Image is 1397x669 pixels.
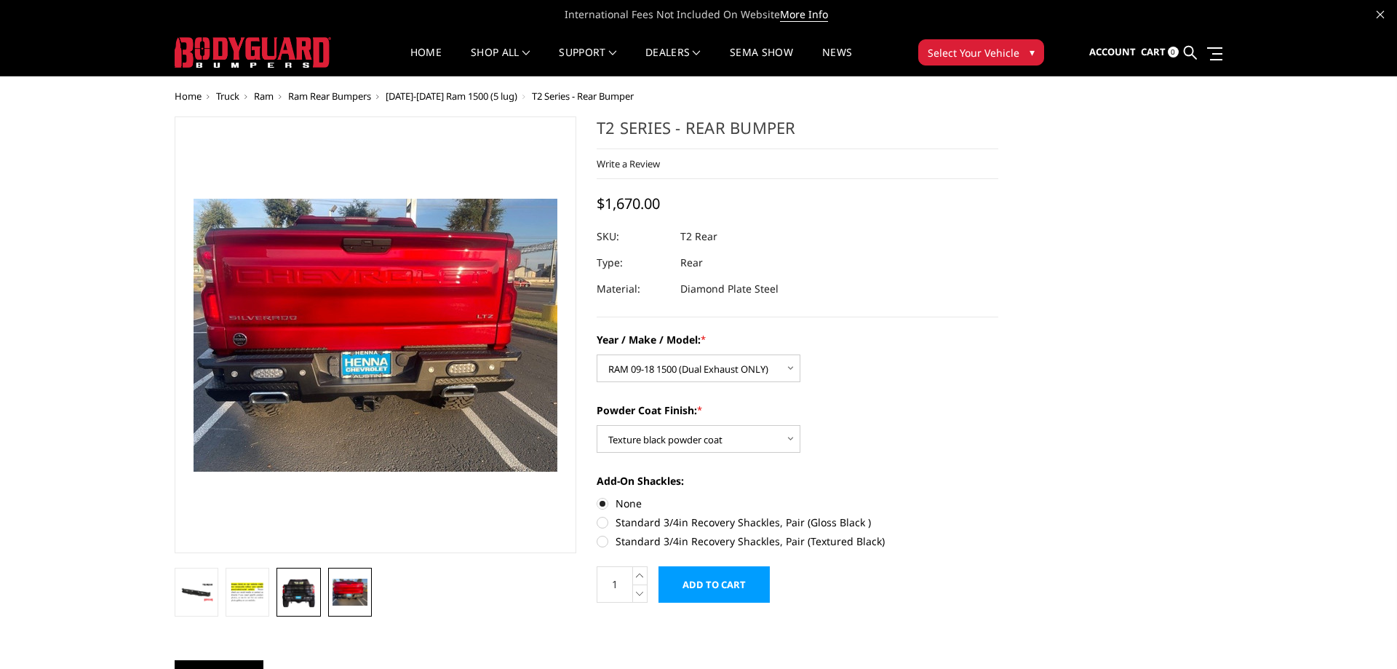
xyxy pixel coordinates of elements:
a: News [822,47,852,76]
a: Home [410,47,442,76]
a: Ram Rear Bumpers [288,90,371,103]
a: Home [175,90,202,103]
span: T2 Series - Rear Bumper [532,90,634,103]
img: T2 Series - Rear Bumper [281,577,316,608]
a: shop all [471,47,530,76]
dt: Type: [597,250,669,276]
a: T2 Series - Rear Bumper [175,116,576,553]
iframe: Chat Widget [1324,599,1397,669]
span: ▾ [1030,44,1035,60]
span: Select Your Vehicle [928,45,1019,60]
a: SEMA Show [730,47,793,76]
a: Account [1089,33,1136,72]
a: Truck [216,90,239,103]
a: Write a Review [597,157,660,170]
input: Add to Cart [658,566,770,603]
dd: Rear [680,250,703,276]
img: T2 Series - Rear Bumper [230,580,265,604]
label: None [597,496,998,511]
dt: Material: [597,276,669,302]
a: Support [559,47,616,76]
dd: T2 Rear [680,223,717,250]
dd: Diamond Plate Steel [680,276,779,302]
a: [DATE]-[DATE] Ram 1500 (5 lug) [386,90,517,103]
img: T2 Series - Rear Bumper [333,579,367,605]
label: Standard 3/4in Recovery Shackles, Pair (Gloss Black ) [597,515,998,530]
label: Standard 3/4in Recovery Shackles, Pair (Textured Black) [597,534,998,549]
dt: SKU: [597,223,669,250]
span: $1,670.00 [597,194,660,213]
span: Account [1089,45,1136,58]
img: T2 Series - Rear Bumper [179,582,214,602]
a: More Info [780,7,828,22]
a: Dealers [645,47,701,76]
label: Year / Make / Model: [597,332,998,347]
span: 0 [1168,47,1179,58]
img: BODYGUARD BUMPERS [175,37,331,68]
button: Select Your Vehicle [918,39,1044,66]
label: Add-On Shackles: [597,473,998,488]
h1: T2 Series - Rear Bumper [597,116,998,149]
span: Cart [1141,45,1166,58]
a: Cart 0 [1141,33,1179,72]
label: Powder Coat Finish: [597,403,998,418]
a: Ram [254,90,274,103]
